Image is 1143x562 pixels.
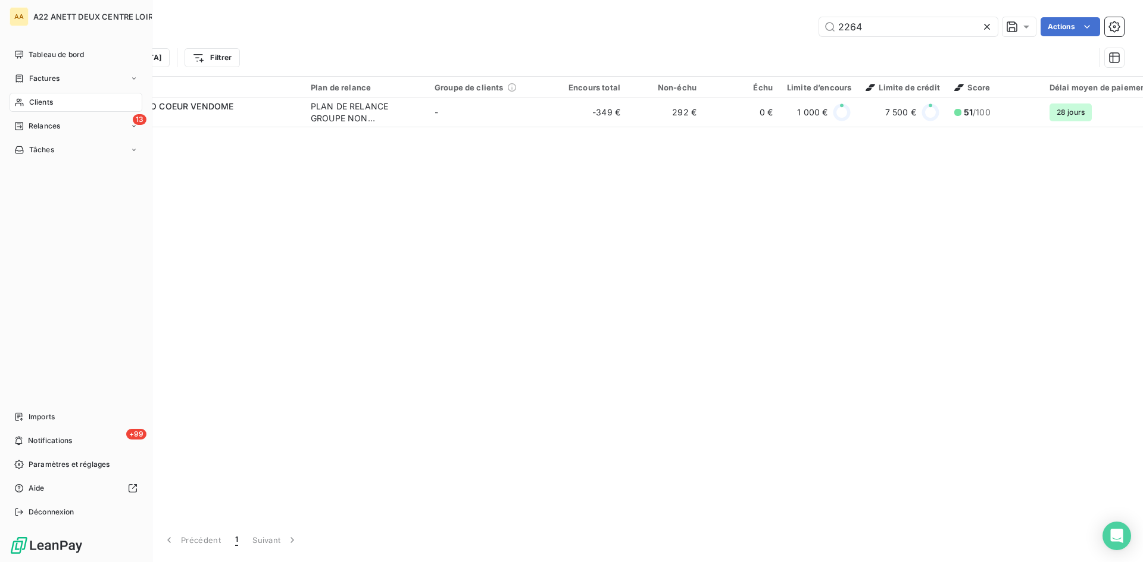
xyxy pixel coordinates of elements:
td: 0 € [704,98,780,127]
button: Filtrer [185,48,239,67]
span: 1 000 € [797,106,827,118]
span: 51 [964,107,973,117]
span: 1 [235,534,238,546]
span: /100 [964,106,991,118]
span: Groupe de clients [435,83,504,92]
div: Plan de relance [311,83,420,92]
span: +99 [126,429,146,439]
span: Aide [29,483,45,494]
span: C220226400 [82,112,296,124]
div: Échu [711,83,773,92]
input: Rechercher [819,17,998,36]
span: Tableau de bord [29,49,84,60]
td: -349 € [551,98,627,127]
img: Logo LeanPay [10,536,83,555]
span: Paramètres et réglages [29,459,110,470]
div: AA [10,7,29,26]
span: Relances [29,121,60,131]
span: Factures [29,73,60,84]
span: 28 jours [1050,103,1092,121]
div: PLAN DE RELANCE GROUPE NON AUTOMATIQUE [311,101,420,124]
div: Encours total [558,83,620,92]
button: 1 [228,528,245,552]
span: HABITAT JEUNE O COEUR VENDOME [82,101,233,111]
span: Score [954,83,991,92]
span: Déconnexion [29,507,74,517]
span: Notifications [28,435,72,446]
button: Suivant [245,528,305,552]
span: - [435,107,438,117]
span: Limite de crédit [866,83,939,92]
div: Open Intercom Messenger [1103,522,1131,550]
td: 292 € [627,98,704,127]
button: Actions [1041,17,1100,36]
span: Tâches [29,145,54,155]
span: 13 [133,114,146,125]
button: Précédent [156,528,228,552]
span: A22 ANETT DEUX CENTRE LOIRE [33,12,158,21]
span: Clients [29,97,53,108]
span: 7 500 € [885,106,916,118]
div: Non-échu [635,83,697,92]
div: Limite d’encours [787,83,851,92]
a: Aide [10,479,142,498]
span: Imports [29,412,55,422]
